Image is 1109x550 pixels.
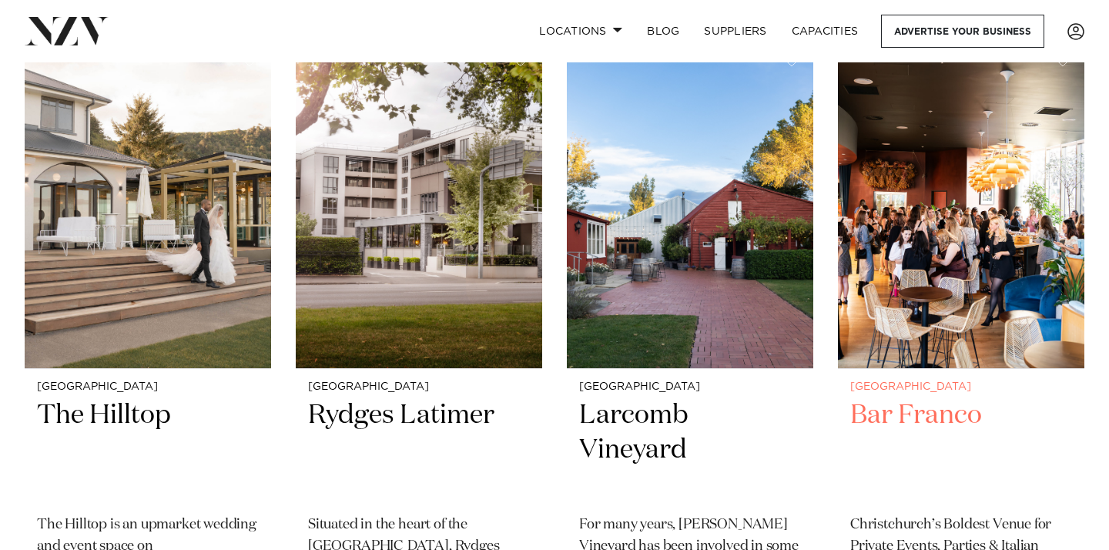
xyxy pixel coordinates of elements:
[779,15,871,48] a: Capacities
[692,15,779,48] a: SUPPLIERS
[850,381,1072,393] small: [GEOGRAPHIC_DATA]
[527,15,635,48] a: Locations
[881,15,1044,48] a: Advertise your business
[308,398,530,502] h2: Rydges Latimer
[579,398,801,502] h2: Larcomb Vineyard
[37,381,259,393] small: [GEOGRAPHIC_DATA]
[850,398,1072,502] h2: Bar Franco
[37,398,259,502] h2: The Hilltop
[25,17,109,45] img: nzv-logo.png
[308,381,530,393] small: [GEOGRAPHIC_DATA]
[579,381,801,393] small: [GEOGRAPHIC_DATA]
[635,15,692,48] a: BLOG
